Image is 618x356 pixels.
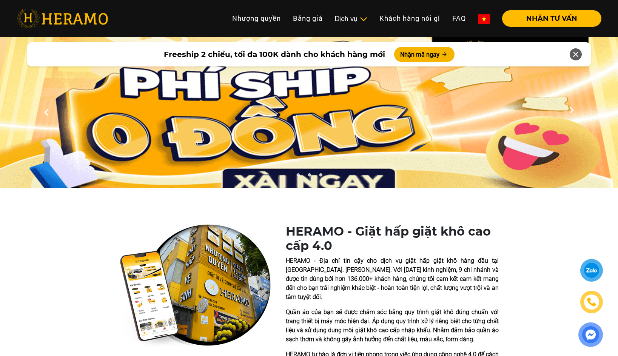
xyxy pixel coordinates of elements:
[286,308,499,344] p: Quần áo của bạn sẽ được chăm sóc bằng quy trình giặt khô đúng chuẩn với trang thiết bị máy móc hi...
[317,173,324,180] button: 3
[502,10,601,27] button: NHẬN TƯ VẤN
[586,296,597,307] img: phone-icon
[287,10,329,26] a: Bảng giá
[446,10,472,26] a: FAQ
[294,173,302,180] button: 1
[286,256,499,302] p: HERAMO - Địa chỉ tin cậy cho dịch vụ giặt hấp giặt khô hàng đầu tại [GEOGRAPHIC_DATA]. [PERSON_NA...
[359,15,367,23] img: subToggleIcon
[496,15,601,22] a: NHẬN TƯ VẤN
[335,14,367,24] div: Dịch vụ
[581,291,602,313] a: phone-icon
[373,10,446,26] a: Khách hàng nói gì
[164,49,385,60] span: Freeship 2 chiều, tối đa 100K dành cho khách hàng mới
[478,14,490,24] img: vn-flag.png
[286,224,499,253] h1: HERAMO - Giặt hấp giặt khô cao cấp 4.0
[226,10,287,26] a: Nhượng quyền
[17,9,108,28] img: heramo-logo.png
[305,173,313,180] button: 2
[394,47,455,62] button: Nhận mã ngay
[120,224,271,348] img: heramo-quality-banner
